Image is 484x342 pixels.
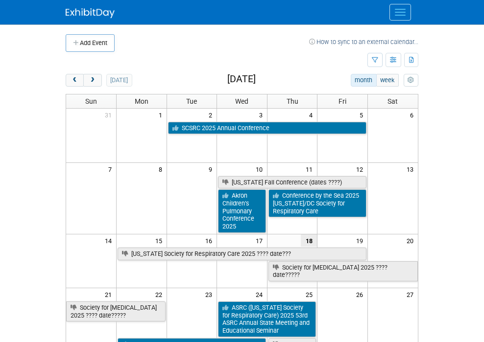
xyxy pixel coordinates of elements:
[409,109,418,121] span: 6
[235,97,248,105] span: Wed
[351,74,377,87] button: month
[255,288,267,300] span: 24
[387,97,398,105] span: Sat
[359,109,367,121] span: 5
[158,163,167,175] span: 8
[83,74,101,87] button: next
[309,38,418,46] a: How to sync to an external calendar...
[204,288,217,300] span: 23
[104,234,116,247] span: 14
[135,97,148,105] span: Mon
[204,234,217,247] span: 16
[66,74,84,87] button: prev
[355,288,367,300] span: 26
[255,234,267,247] span: 17
[308,109,317,121] span: 4
[406,163,418,175] span: 13
[268,261,418,281] a: Society for [MEDICAL_DATA] 2025 ???? date?????
[66,301,166,321] a: Society for [MEDICAL_DATA] 2025 ???? date?????
[406,234,418,247] span: 20
[118,248,366,260] a: [US_STATE] Society for Respiratory Care 2025 ???? date???
[355,234,367,247] span: 19
[218,301,316,337] a: ASRC ([US_STATE] Society for Respiratory Care) 2025 53rd ASRC Annual State Meeting and Educationa...
[107,163,116,175] span: 7
[85,97,97,105] span: Sun
[408,77,414,84] i: Personalize Calendar
[154,234,167,247] span: 15
[376,74,399,87] button: week
[218,176,366,189] a: [US_STATE] Fall Conference (dates ????)
[355,163,367,175] span: 12
[406,288,418,300] span: 27
[168,122,366,135] a: SCSRC 2025 Annual Conference
[106,74,132,87] button: [DATE]
[208,163,217,175] span: 9
[208,109,217,121] span: 2
[158,109,167,121] span: 1
[258,109,267,121] span: 3
[154,288,167,300] span: 22
[186,97,197,105] span: Tue
[104,109,116,121] span: 31
[339,97,346,105] span: Fri
[66,8,115,18] img: ExhibitDay
[389,4,411,21] button: Menu
[305,288,317,300] span: 25
[287,97,298,105] span: Thu
[104,288,116,300] span: 21
[268,189,366,217] a: Conference by the Sea 2025 [US_STATE]/DC Society for Respiratory Care
[301,234,317,247] span: 18
[218,189,266,233] a: Akron Children’s Pulmonary Conference 2025
[255,163,267,175] span: 10
[227,74,256,85] h2: [DATE]
[66,34,115,52] button: Add Event
[404,74,418,87] button: myCustomButton
[305,163,317,175] span: 11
